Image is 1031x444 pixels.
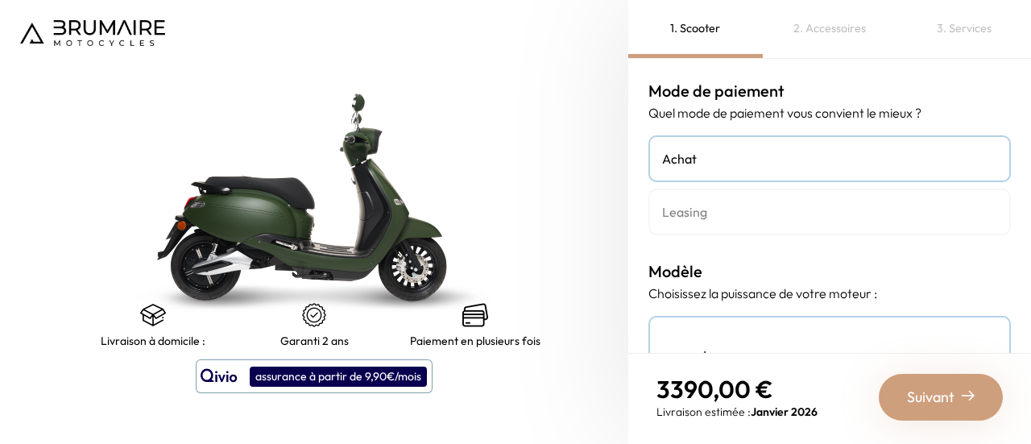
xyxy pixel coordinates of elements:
span: 3390,00 € [656,374,773,405]
a: Leasing [648,189,1011,235]
p: Livraison à domicile : [101,334,205,347]
img: certificat-de-garantie.png [301,302,327,328]
h3: Mode de paiement [648,79,1011,103]
h3: Modèle [648,259,1011,284]
button: assurance à partir de 9,90€/mois [196,359,433,393]
img: logo qivio [201,367,238,386]
img: Scooter [658,326,739,406]
img: right-arrow-2.png [962,389,975,402]
p: Quel mode de paiement vous convient le mieux ? [648,103,1011,122]
p: Choisissez la puissance de votre moteur : [648,284,1011,303]
img: shipping.png [140,302,166,328]
div: assurance à partir de 9,90€/mois [250,367,427,387]
span: Suivant [907,386,954,409]
span: Janvier 2026 [751,405,818,419]
h4: Leasing [662,202,997,222]
img: Logo de Brumaire [20,20,165,46]
p: Livraison estimée : [656,404,818,420]
p: Paiement en plusieurs fois [410,334,540,347]
img: credit-cards.png [462,302,488,328]
p: Garanti 2 ans [280,334,349,347]
h4: Achat [662,149,997,168]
